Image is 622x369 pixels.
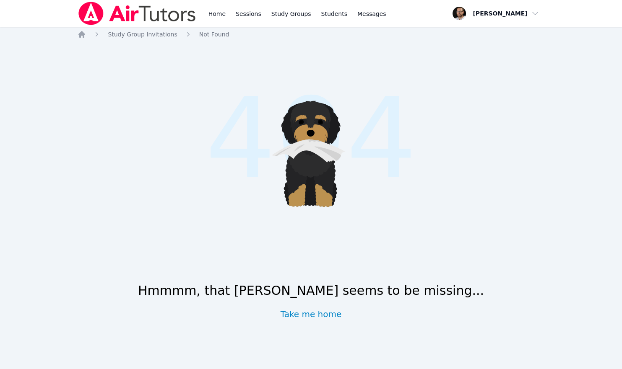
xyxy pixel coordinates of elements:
span: Messages [357,10,386,18]
img: Air Tutors [78,2,196,25]
span: 404 [205,56,416,222]
a: Not Found [199,30,229,39]
span: Not Found [199,31,229,38]
h1: Hmmmm, that [PERSON_NAME] seems to be missing... [138,283,484,298]
span: Study Group Invitations [108,31,177,38]
a: Take me home [281,308,342,320]
nav: Breadcrumb [78,30,544,39]
a: Study Group Invitations [108,30,177,39]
